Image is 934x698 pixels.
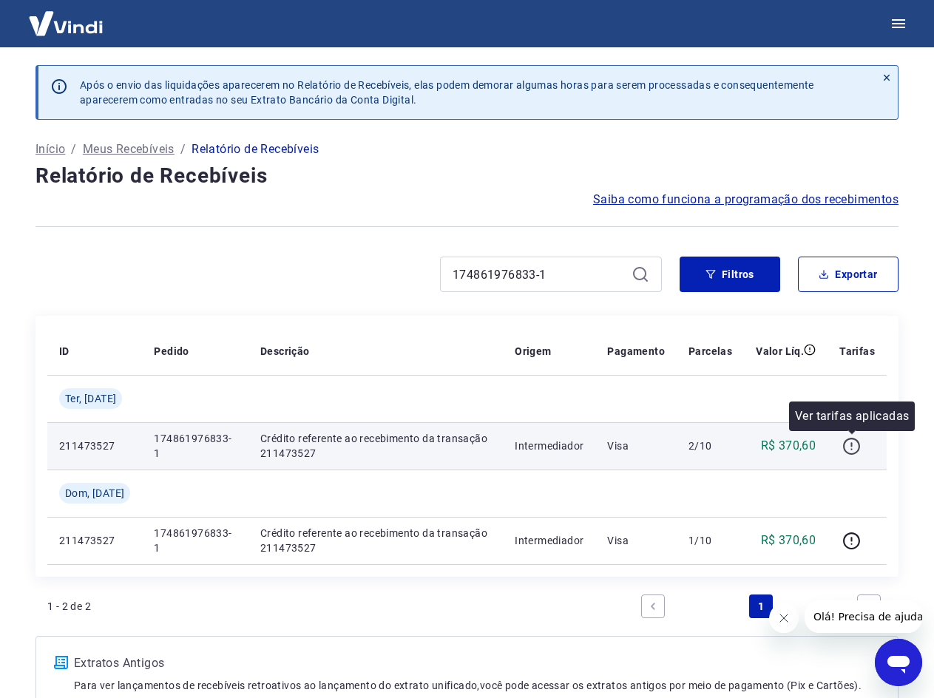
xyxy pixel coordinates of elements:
p: / [180,140,186,158]
p: ID [59,344,70,359]
p: R$ 370,60 [761,437,816,455]
p: / [71,140,76,158]
span: Dom, [DATE] [65,486,124,501]
p: Descrição [260,344,310,359]
p: Relatório de Recebíveis [192,140,319,158]
ul: Pagination [635,589,887,624]
p: Intermediador [515,533,583,548]
a: Meus Recebíveis [83,140,175,158]
p: Origem [515,344,551,359]
p: Tarifas [839,344,875,359]
a: Previous page [641,594,665,618]
p: 211473527 [59,438,130,453]
p: Intermediador [515,438,583,453]
p: Extratos Antigos [74,654,880,672]
a: Início [35,140,65,158]
a: Saiba como funciona a programação dos recebimentos [593,191,899,209]
p: R$ 370,60 [761,532,816,549]
p: Crédito referente ao recebimento da transação 211473527 [260,526,491,555]
p: Parcelas [688,344,732,359]
p: 2/10 [688,438,732,453]
p: Crédito referente ao recebimento da transação 211473527 [260,431,491,461]
p: 174861976833-1 [154,526,237,555]
p: 1 - 2 de 2 [47,599,91,614]
p: Pedido [154,344,189,359]
a: Next page [857,594,881,618]
button: Exportar [798,257,899,292]
iframe: Mensagem da empresa [805,600,922,633]
p: 174861976833-1 [154,431,237,461]
input: Busque pelo número do pedido [453,263,626,285]
a: Page 1 is your current page [749,594,773,618]
p: Após o envio das liquidações aparecerem no Relatório de Recebíveis, elas podem demorar algumas ho... [80,78,864,107]
p: Pagamento [607,344,665,359]
span: Ter, [DATE] [65,391,116,406]
p: Para ver lançamentos de recebíveis retroativos ao lançamento do extrato unificado, você pode aces... [74,678,880,693]
span: Olá! Precisa de ajuda? [9,10,124,22]
iframe: Botão para abrir a janela de mensagens [875,639,922,686]
p: Visa [607,533,665,548]
p: 1/10 [688,533,732,548]
p: Ver tarifas aplicadas [795,407,909,425]
p: 211473527 [59,533,130,548]
p: Valor Líq. [756,344,804,359]
button: Filtros [680,257,780,292]
iframe: Fechar mensagem [769,603,799,633]
img: ícone [54,656,68,669]
h4: Relatório de Recebíveis [35,161,899,191]
p: Visa [607,438,665,453]
img: Vindi [18,1,114,46]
